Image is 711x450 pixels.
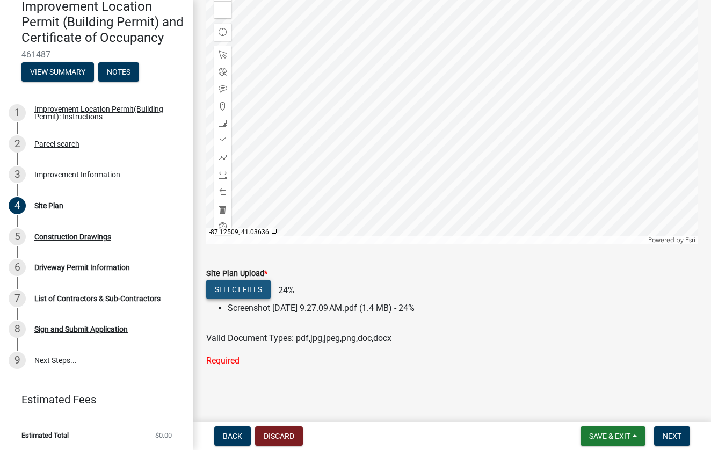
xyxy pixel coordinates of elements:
a: Esri [685,236,695,244]
div: List of Contractors & Sub-Contractors [34,295,161,302]
div: 9 [9,352,26,369]
button: Save & Exit [581,426,645,446]
li: Screenshot [DATE] 9.27.09 AM.pdf (1.4 MB) - 24% [228,302,698,315]
span: Save & Exit [589,432,630,440]
div: 2 [9,135,26,153]
div: Improvement Location Permit(Building Permit): Instructions [34,105,176,120]
div: Parcel search [34,140,79,148]
span: Back [223,432,242,440]
div: 8 [9,321,26,338]
div: Required [206,354,698,367]
div: Construction Drawings [34,233,111,241]
div: 4 [9,197,26,214]
span: Estimated Total [21,432,69,439]
span: $0.00 [155,432,172,439]
span: Valid Document Types: pdf,jpg,jpeg,png,doc,docx [206,333,391,343]
div: 3 [9,166,26,183]
span: 24% [273,285,294,295]
button: Discard [255,426,303,446]
button: Next [654,426,690,446]
div: 7 [9,290,26,307]
div: Sign and Submit Application [34,325,128,333]
span: 461487 [21,49,172,60]
label: Site Plan Upload [206,270,267,278]
button: Notes [98,62,139,82]
wm-modal-confirm: Summary [21,69,94,77]
div: 5 [9,228,26,245]
div: Powered by [645,236,698,244]
a: Estimated Fees [9,389,176,410]
button: Select files [206,280,271,299]
span: Next [663,432,681,440]
div: Improvement Information [34,171,120,178]
div: Find my location [214,24,231,41]
div: Site Plan [34,202,63,209]
button: View Summary [21,62,94,82]
div: Zoom out [214,1,231,18]
div: Driveway Permit Information [34,264,130,271]
button: Back [214,426,251,446]
div: 1 [9,104,26,121]
div: 6 [9,259,26,276]
wm-modal-confirm: Notes [98,69,139,77]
